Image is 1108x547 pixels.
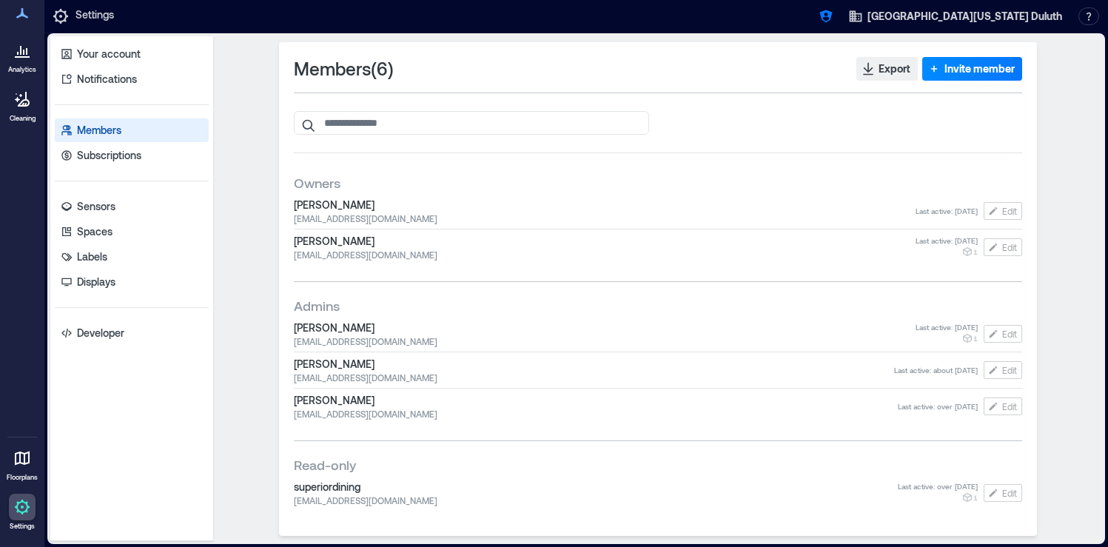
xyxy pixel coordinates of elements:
span: Admins [294,297,340,315]
span: Edit [1002,400,1017,412]
button: [GEOGRAPHIC_DATA][US_STATE] Duluth [844,4,1067,28]
a: Your account [55,42,209,66]
p: Sensors [77,199,115,214]
span: [PERSON_NAME] [294,321,916,335]
span: [EMAIL_ADDRESS][DOMAIN_NAME] [294,494,898,506]
p: Settings [10,522,35,531]
button: Edit [984,397,1022,415]
p: Settings [75,7,114,25]
p: Analytics [8,65,36,74]
span: Edit [1002,364,1017,376]
span: [PERSON_NAME] [294,357,894,372]
button: Edit [984,202,1022,220]
span: [EMAIL_ADDRESS][DOMAIN_NAME] [294,212,916,224]
a: Notifications [55,67,209,91]
button: 1 [961,332,978,344]
button: 1 [961,491,978,503]
a: Settings [4,489,40,535]
a: Analytics [4,33,41,78]
p: Members [77,123,121,138]
span: Export [879,61,910,76]
span: Invite member [944,61,1015,76]
span: Last active : [DATE] [916,322,978,332]
button: Export [856,57,918,81]
span: Last active : about [DATE] [894,365,978,375]
a: Displays [55,270,209,294]
span: [EMAIL_ADDRESS][DOMAIN_NAME] [294,408,898,420]
a: Labels [55,245,209,269]
span: [GEOGRAPHIC_DATA][US_STATE] Duluth [867,9,1062,24]
span: [PERSON_NAME] [294,198,916,212]
button: Edit [984,325,1022,343]
p: Developer [77,326,124,340]
button: Invite member [922,57,1022,81]
a: Members [55,118,209,142]
span: Edit [1002,241,1017,253]
button: Edit [984,484,1022,502]
span: Edit [1002,328,1017,340]
p: Your account [77,47,141,61]
button: Edit [984,361,1022,379]
span: Edit [1002,205,1017,217]
span: Last active : [DATE] [916,235,978,246]
a: Spaces [55,220,209,244]
p: Notifications [77,72,137,87]
p: Labels [77,249,107,264]
a: Sensors [55,195,209,218]
p: Spaces [77,224,113,239]
span: Read-only [294,456,356,474]
span: Last active : [DATE] [916,206,978,216]
span: Owners [294,174,340,192]
a: Cleaning [4,81,41,127]
span: superiordining [294,480,898,494]
span: Last active : over [DATE] [898,481,978,491]
a: Subscriptions [55,144,209,167]
p: Floorplans [7,473,38,482]
a: Developer [55,321,209,345]
button: Edit [984,238,1022,256]
span: [PERSON_NAME] [294,234,916,249]
span: [EMAIL_ADDRESS][DOMAIN_NAME] [294,372,894,383]
p: Displays [77,275,115,289]
span: Members ( 6 ) [294,57,394,81]
span: Edit [1002,487,1017,499]
p: Subscriptions [77,148,141,163]
span: [EMAIL_ADDRESS][DOMAIN_NAME] [294,335,916,347]
span: Last active : over [DATE] [898,401,978,412]
a: Floorplans [2,440,42,486]
p: Cleaning [10,114,36,123]
span: [EMAIL_ADDRESS][DOMAIN_NAME] [294,249,916,261]
span: [PERSON_NAME] [294,393,898,408]
button: 1 [961,246,978,258]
